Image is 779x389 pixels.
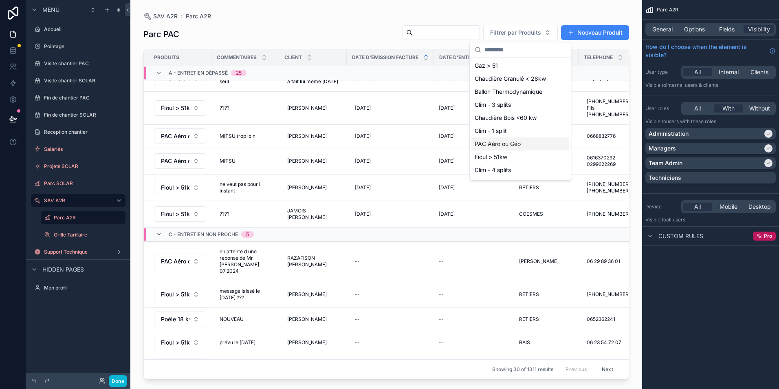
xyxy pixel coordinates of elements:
a: Reception chantier [31,126,125,139]
span: [PERSON_NAME] [287,339,327,346]
span: -- [439,291,444,298]
span: en attente d une reponse de Mr [PERSON_NAME] 07.2024 [220,248,271,274]
span: RETIERS [519,316,539,323]
button: Select Button [154,180,206,195]
span: NOUVEAU [220,316,244,323]
span: COESMES [519,211,543,217]
span: Date d'émission facture [352,54,418,61]
span: Fioul > 51kw [161,290,189,298]
span: [DATE] [355,184,371,191]
span: [DATE] [355,211,371,217]
a: Mon profil [31,281,125,294]
span: [DATE] [355,133,371,139]
span: Produits [154,54,179,61]
p: Techniciens [649,174,681,182]
span: [PERSON_NAME] [287,105,327,111]
p: Visible to [645,118,776,125]
span: PAC Aéro ou Géo [475,140,521,148]
span: Parc A2R [657,7,678,13]
p: Administration [649,130,689,138]
span: [DATE] [439,133,455,139]
p: Managers [649,144,676,153]
span: Fioul > 51kw [161,104,189,112]
p: Visible to [645,82,776,88]
span: Fields [719,25,735,33]
span: 06 23 54 72 07 [587,339,621,346]
a: Visite chantier SOLAR [31,74,125,87]
a: Pointage [31,40,125,53]
span: General [652,25,673,33]
span: [DATE] [355,158,371,164]
span: Menu [42,6,59,14]
span: All [694,104,701,113]
span: Chaudière Bois <60 kw [475,114,537,122]
label: SAV A2R [44,197,109,204]
a: Grille Tarifaire [41,228,125,241]
span: All [694,203,701,211]
a: Fin de chantier SOLAR [31,108,125,122]
button: Nouveau Produit [561,25,629,40]
button: Select Button [154,312,206,327]
span: Clim - 1 split [475,127,507,135]
label: Support Technique [44,249,112,255]
span: c - entretien non proche [169,231,238,238]
span: [PHONE_NUMBER] [PHONE_NUMBER] [587,181,638,194]
label: User roles [645,105,678,112]
span: [PERSON_NAME] [287,133,327,139]
button: Select Button [154,358,206,374]
button: Select Button [154,287,206,302]
span: message laissé le [DATE] ??? [220,288,271,301]
span: [PHONE_NUMBER] [587,291,630,298]
span: Showing 30 of 1311 results [492,366,553,373]
span: Users with these roles [666,118,716,124]
span: 06 29 89 36 01 [587,258,620,265]
label: Projets SOLAR [44,163,124,170]
span: prévu le [DATE] [220,339,255,346]
button: Select Button [154,335,206,350]
a: Accueil [31,23,125,36]
span: MITSU trop loin [220,133,255,139]
span: MITSU [220,158,235,164]
span: 0668832776 [587,133,616,139]
span: -- [439,258,444,265]
span: Commentaires [217,54,257,61]
span: [PERSON_NAME] [287,316,327,323]
label: Parc A2R [54,214,121,221]
span: Telephone [584,54,613,61]
label: Device [645,203,678,210]
label: Fin de chantier SOLAR [44,112,124,118]
span: ???? [220,105,229,111]
span: Clients [750,68,768,76]
span: Pro [764,233,772,239]
span: Fioul > 51kw [161,210,189,218]
span: RAZAFISON [PERSON_NAME] [287,255,339,268]
span: Options [684,25,705,33]
button: Select Button [154,206,206,222]
span: -- [439,316,444,323]
span: Clim - 3 splits [475,101,511,109]
span: SAV A2R [153,12,178,20]
span: PAC Aéro ou Géo [161,257,189,265]
span: PAC Aéro ou Géo [161,157,189,165]
div: Suggestions [470,57,571,180]
div: 5 [246,231,249,238]
div: -- [355,258,360,265]
button: Select Button [154,254,206,269]
span: a - entretien dépassé [169,70,228,76]
span: Desktop [748,203,771,211]
label: Fin de chantier PAC [44,95,124,101]
span: Client [284,54,302,61]
span: -- [439,339,444,346]
label: User type [645,69,678,75]
label: Pointage [44,43,124,50]
label: Parc SOLAR [44,180,124,187]
span: [PERSON_NAME] [287,291,327,298]
button: Next [596,363,619,376]
span: Filtrer par Produits [490,29,541,37]
span: [DATE] [439,211,455,217]
span: [DATE] [439,184,455,191]
span: [DATE] [355,105,371,111]
label: Visite chantier SOLAR [44,77,124,84]
span: Fioul > 51kw [161,183,189,192]
a: SAV A2R [31,194,125,207]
